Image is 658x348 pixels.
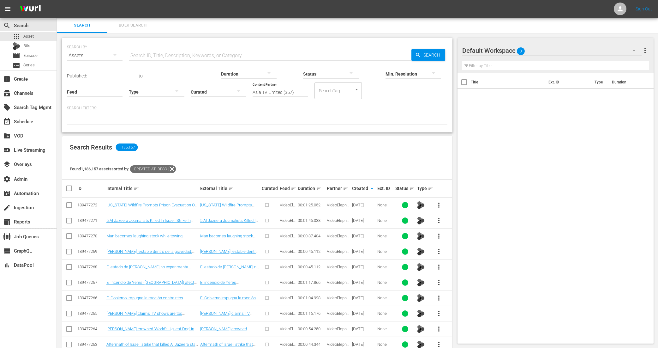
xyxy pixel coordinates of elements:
[77,249,105,254] div: 189477269
[417,325,425,333] img: TV Bits
[435,279,443,286] span: more_vert
[431,213,446,228] button: more_vert
[77,311,105,316] div: 189477265
[298,296,325,300] div: 00:01:04.998
[428,186,434,191] span: sort
[77,218,105,223] div: 189477271
[3,175,11,183] span: Admin
[200,249,258,268] a: [PERSON_NAME], estable dentro de la gravedad: "No hay grandes cambios respecto a [PERSON_NAME] pr...
[417,279,425,286] img: TV Bits
[106,185,199,192] div: Internal Title
[200,185,260,192] div: External Title
[77,296,105,300] div: 189477266
[23,43,30,49] span: Bits
[352,265,375,269] div: [DATE]
[298,342,325,347] div: 00:00:44.344
[435,232,443,240] span: more_vert
[3,118,11,125] span: Schedule
[435,325,443,333] span: more_vert
[111,22,154,29] span: Bulk Search
[298,265,325,269] div: 00:00:45.112
[77,342,105,347] div: 189477263
[431,321,446,337] button: more_vert
[327,203,349,212] span: VideoElephant Ltd
[417,232,425,240] img: TV Bits
[298,203,325,207] div: 00:01:25.052
[77,280,105,285] div: 189477267
[517,45,525,58] span: 0
[280,249,296,263] span: VideoElephant (Bits)
[352,342,375,347] div: [DATE]
[200,218,258,232] a: 5 Al Jazeera Journalists Killed In Israeli Strike In [GEOGRAPHIC_DATA]
[280,311,296,325] span: VideoElephant (Bits)
[417,247,425,256] span: BITS
[327,327,349,336] span: VideoElephant Ltd
[417,293,425,302] span: BITS
[291,186,296,191] span: sort
[116,143,138,151] span: 1,136,157
[15,2,45,16] img: ans4CAIJ8jUAAAAAAAAAAAAAAAAAAAAAAAAgQb4GAAAAAAAAAAAAAAAAAAAAAAAAJMjXAAAAAAAAAAAAAAAAAAAAAAAAgAT5G...
[298,185,325,192] div: Duration
[3,89,11,97] span: Channels
[77,234,105,238] div: 189477270
[435,248,443,255] span: more_vert
[352,327,375,331] div: [DATE]
[106,218,193,228] a: 5 Al Jazeera Journalists Killed In Israeli Strike In [GEOGRAPHIC_DATA]
[77,186,105,191] div: ID
[435,201,443,209] span: more_vert
[106,280,197,294] a: El incendio de Yeres ([GEOGRAPHIC_DATA]) afecta a [GEOGRAPHIC_DATA] y obliga a desalojar a unos 1...
[67,73,87,78] span: Published:
[417,324,425,333] span: BITS
[228,186,234,191] span: sort
[23,52,38,59] span: Episode
[435,294,443,302] span: more_vert
[417,200,425,210] span: BITS
[3,233,11,241] span: Job Queues
[377,327,393,331] div: None
[23,33,34,40] span: Asset
[130,165,168,173] span: Created At: desc
[262,186,278,191] div: Curated
[417,294,425,302] img: TV Bits
[435,217,443,224] span: more_vert
[298,218,325,223] div: 00:01:45.038
[417,278,425,287] span: BITS
[200,296,258,319] a: El Gobierno impugna la moción contra ritos [DEMOGRAPHIC_DATA] en instalaciones deportivas de [GEO...
[417,262,425,272] span: BITS
[298,249,325,254] div: 00:00:45.112
[327,296,349,305] span: VideoElephant Ltd
[377,265,393,269] div: None
[327,249,349,259] span: VideoElephant Ltd
[417,216,425,225] span: BITS
[3,218,11,226] span: Reports
[3,146,11,154] span: Live Streaming
[431,198,446,213] button: more_vert
[417,185,430,192] div: Type
[139,73,143,78] span: to
[608,73,646,91] th: Duration
[417,201,425,209] img: TV Bits
[106,327,197,336] a: [PERSON_NAME] crowned 'World's Ugliest Dog' in [DATE] competition in [US_STATE]
[395,185,415,192] div: Status
[3,261,11,269] span: DataPool
[200,280,256,299] a: El incendio de Yeres ([GEOGRAPHIC_DATA]) afecta a [GEOGRAPHIC_DATA] y obliga a desalojar a unos 1...
[431,244,446,259] button: more_vert
[352,218,375,223] div: [DATE]
[417,248,425,255] img: TV Bits
[377,234,393,238] div: None
[280,296,296,310] span: VideoElephant (Bits)
[106,265,191,279] a: El estado de [PERSON_NAME] no experimenta grandes cambios y sigue estable dentro de la gravedad
[3,190,11,197] span: Automation
[280,280,296,294] span: VideoElephant (Bits)
[377,218,393,223] div: None
[70,143,112,151] span: Search Results
[70,167,176,171] span: Found 1,136,157 assets sorted by:
[3,204,11,211] span: Ingestion
[106,311,185,321] a: [PERSON_NAME] claims TV shows are too 'pessimistic'
[352,234,375,238] div: [DATE]
[280,203,296,217] span: VideoElephant (Bits)
[417,310,425,317] img: TV Bits
[354,87,360,93] button: Open
[417,231,425,241] span: BITS
[327,218,349,228] span: VideoElephant Ltd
